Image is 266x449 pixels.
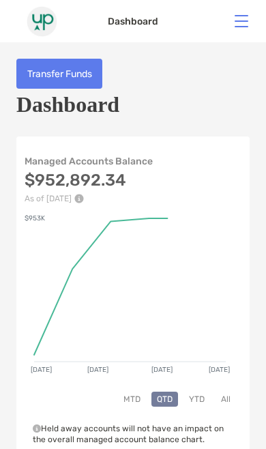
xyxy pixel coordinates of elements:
[216,392,236,407] button: All
[11,6,72,37] img: Zoe Logo
[151,366,173,374] text: [DATE]
[151,392,178,407] button: QTD
[108,16,158,27] div: Dashboard
[16,89,119,120] h5: Dashboard
[183,392,210,407] button: YTD
[25,171,153,190] h3: $952,892.34
[25,156,153,167] h4: Managed Accounts Balance
[31,366,52,374] text: [DATE]
[16,59,102,89] button: Transfer Funds
[25,214,45,222] text: $953K
[87,366,108,374] text: [DATE]
[74,194,84,203] img: Performance Info
[25,194,153,203] p: As of [DATE]
[118,392,146,407] button: MTD
[209,366,230,374] text: [DATE]
[33,424,224,444] span: Held away accounts will not have an impact on the overall managed account balance chart.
